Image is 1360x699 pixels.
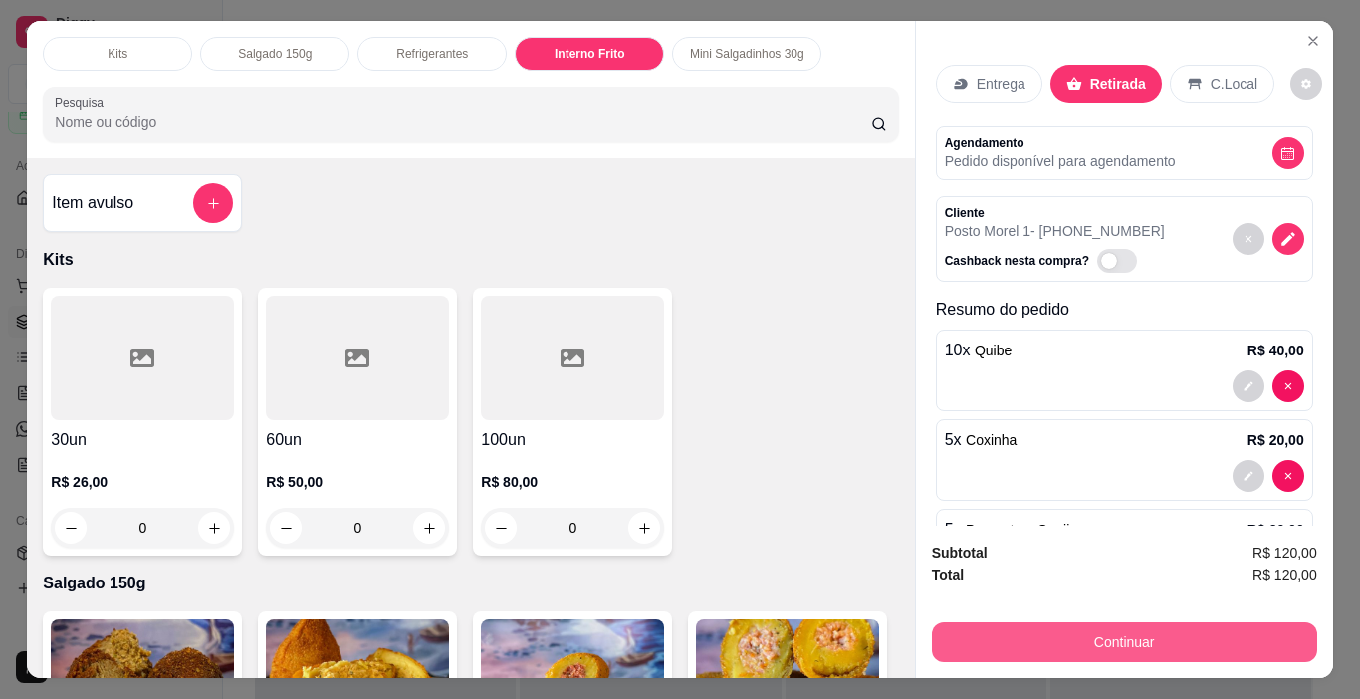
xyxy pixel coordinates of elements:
[945,339,1013,362] p: 10 x
[193,183,233,223] button: add-separate-item
[966,522,1077,538] span: Presunto e Queijo
[690,46,804,62] p: Mini Salgadinhos 30g
[481,472,664,492] p: R$ 80,00
[1252,542,1317,564] span: R$ 120,00
[945,253,1089,269] p: Cashback nesta compra?
[945,151,1176,171] p: Pedido disponível para agendamento
[936,298,1313,322] p: Resumo do pedido
[396,46,468,62] p: Refrigerantes
[945,518,1077,542] p: 5 x
[1272,223,1304,255] button: decrease-product-quantity
[1247,430,1304,450] p: R$ 20,00
[932,622,1317,662] button: Continuar
[1272,460,1304,492] button: decrease-product-quantity
[481,428,664,452] h4: 100un
[1097,249,1145,273] label: Automatic updates
[1247,520,1304,540] p: R$ 20,00
[1233,460,1264,492] button: decrease-product-quantity
[975,343,1012,358] span: Quibe
[51,472,234,492] p: R$ 26,00
[43,248,898,272] p: Kits
[945,428,1018,452] p: 5 x
[945,205,1165,221] p: Cliente
[1233,370,1264,402] button: decrease-product-quantity
[238,46,312,62] p: Salgado 150g
[1211,74,1257,94] p: C.Local
[1272,137,1304,169] button: decrease-product-quantity
[266,472,449,492] p: R$ 50,00
[55,113,871,132] input: Pesquisa
[1272,370,1304,402] button: decrease-product-quantity
[266,428,449,452] h4: 60un
[1233,223,1264,255] button: decrease-product-quantity
[966,432,1017,448] span: Coxinha
[945,135,1176,151] p: Agendamento
[1090,74,1146,94] p: Retirada
[108,46,127,62] p: Kits
[932,567,964,582] strong: Total
[1247,341,1304,360] p: R$ 40,00
[1290,68,1322,100] button: decrease-product-quantity
[43,572,898,595] p: Salgado 150g
[1297,25,1329,57] button: Close
[52,191,133,215] h4: Item avulso
[55,94,111,111] label: Pesquisa
[977,74,1025,94] p: Entrega
[945,221,1165,241] p: Posto Morel 1 - [PHONE_NUMBER]
[555,46,625,62] p: Interno Frito
[932,545,988,561] strong: Subtotal
[1252,564,1317,585] span: R$ 120,00
[51,428,234,452] h4: 30un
